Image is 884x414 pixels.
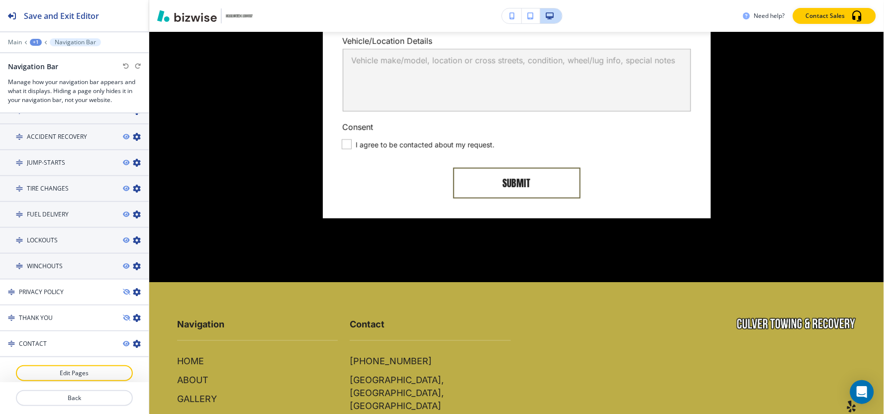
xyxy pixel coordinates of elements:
img: Drag [16,133,23,140]
h4: JUMP-STARTS [27,158,65,167]
p: ABOUT [177,374,208,387]
a: [PHONE_NUMBER] [350,355,432,368]
img: Drag [16,211,23,218]
h4: WINCHOUTS [27,262,63,271]
h4: LOCKOUTS [27,236,58,245]
button: Contact Sales [793,8,876,24]
h4: CONTACT [19,339,47,348]
p: GALLERY [177,393,217,406]
a: [GEOGRAPHIC_DATA], [GEOGRAPHIC_DATA], [GEOGRAPHIC_DATA] [350,374,510,413]
div: Open Intercom Messenger [850,380,874,404]
button: Back [16,390,133,406]
p: Back [17,394,132,403]
h4: FUEL DELIVERY [27,210,69,219]
p: HOME [177,355,204,368]
span: I agree to be contacted about my request. [356,140,495,149]
img: Your Logo [226,14,253,17]
h3: Manage how your navigation bar appears and what it displays. Hiding a page only hides it in your ... [8,78,141,104]
img: Drag [8,289,15,296]
img: Drag [16,159,23,166]
h4: TIRE CHANGES [27,184,69,193]
p: Edit Pages [17,369,132,378]
button: Edit Pages [16,365,133,381]
button: +1 [30,39,42,46]
button: Main [8,39,22,46]
p: Contact Sales [806,11,845,20]
img: Drag [8,340,15,347]
strong: Contact [350,319,385,329]
img: Drag [16,185,23,192]
h2: Save and Exit Editor [24,10,99,22]
strong: Navigation [177,319,224,329]
button: Navigation Bar [50,38,101,46]
p: Consent [343,121,691,133]
img: Culver Towing & Recovery [737,318,856,329]
img: Drag [8,314,15,321]
p: Navigation Bar [55,39,96,46]
h2: Navigation Bar [8,61,58,72]
h4: THANK YOU [19,313,53,322]
p: Vehicle/Location Details [343,35,691,47]
h4: ACCIDENT RECOVERY [27,132,87,141]
h3: Need help? [754,11,785,20]
h4: PRIVACY POLICY [19,288,64,297]
img: Drag [16,237,23,244]
img: Drag [16,263,23,270]
button: SUBMIT [453,168,581,199]
img: Bizwise Logo [157,10,217,22]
